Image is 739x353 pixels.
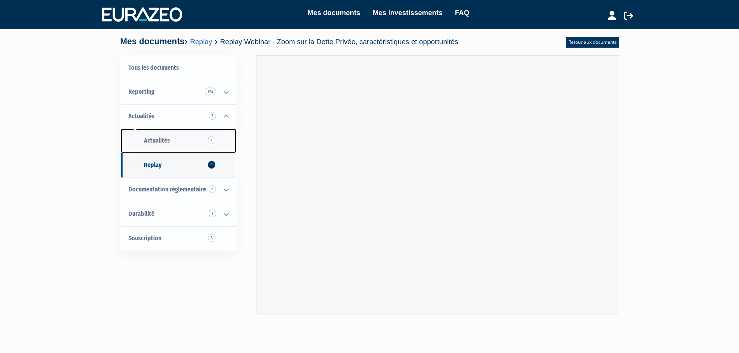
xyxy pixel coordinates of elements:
[121,177,236,202] a: Documentation règlementaire 8
[128,210,154,217] span: Durabilité
[205,88,216,95] span: 142
[121,80,236,104] a: Reporting 142
[208,234,215,242] span: 3
[120,37,459,46] h4: Mes documents
[455,7,469,18] a: FAQ
[121,202,236,226] a: Durabilité 1
[102,7,182,21] img: 1732889491-logotype_eurazeo_blanc_rvb.png
[208,136,215,144] span: 1
[209,185,216,193] span: 8
[209,112,216,120] span: 5
[256,64,619,323] iframe: Replay Webinar - Zoom sur la Dette Privée, caractéristiques et opportunités
[121,153,236,177] a: Replay4
[144,137,170,144] span: Actualités
[190,38,212,46] a: Replay
[121,56,236,80] a: Tous les documents
[208,161,215,169] span: 4
[220,38,458,46] span: Replay Webinar - Zoom sur la Dette Privée, caractéristiques et opportunités
[121,226,236,251] a: Souscription3
[121,104,236,129] a: Actualités 5
[308,7,360,18] a: Mes documents
[373,7,443,18] a: Mes investissements
[144,161,162,169] span: Replay
[128,88,154,95] span: Reporting
[128,112,154,120] span: Actualités
[128,186,206,193] span: Documentation règlementaire
[209,210,216,217] span: 1
[128,234,161,242] span: Souscription
[566,37,619,48] a: Retour aux documents
[121,129,236,153] a: Actualités1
